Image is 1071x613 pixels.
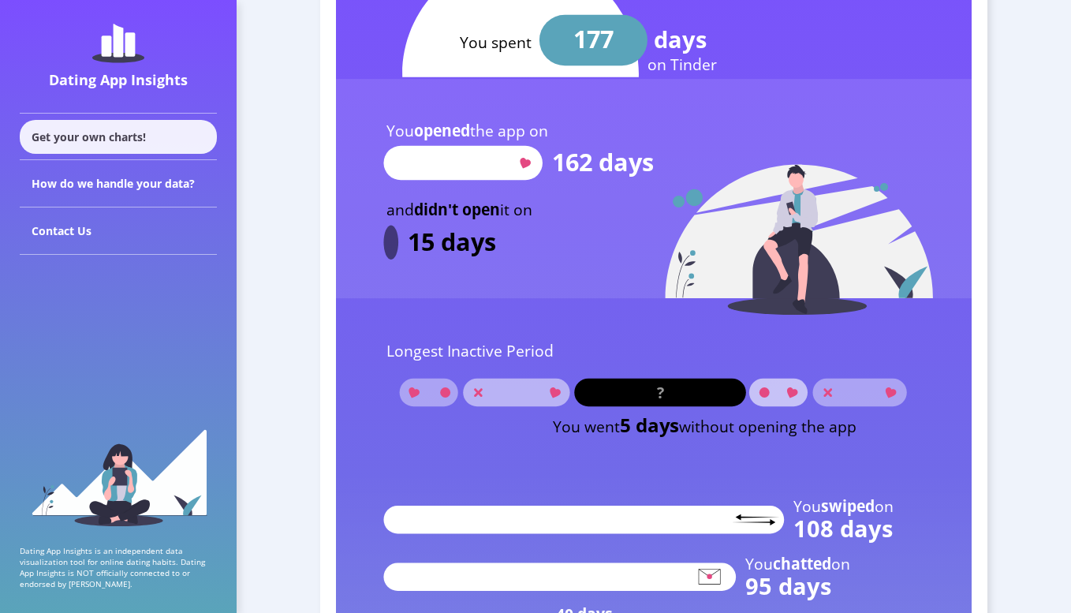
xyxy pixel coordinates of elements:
[745,553,850,574] text: You
[620,412,680,438] tspan: 5 days
[20,545,217,589] p: Dating App Insights is an independent data visualization tool for online dating habits. Dating Ap...
[793,495,894,517] text: You
[20,207,217,255] div: Contact Us
[500,199,532,220] tspan: it on
[657,382,664,403] text: ?
[647,54,717,75] text: on Tinder
[460,31,532,52] text: You spent
[573,21,614,54] text: 177
[20,120,217,154] div: Get your own charts!
[20,160,217,207] div: How do we handle your data?
[773,553,831,574] tspan: chatted
[821,495,875,517] tspan: swiped
[553,412,857,438] text: You went
[24,70,213,89] div: Dating App Insights
[414,199,500,220] tspan: didn't open
[408,225,496,258] text: 15 days
[680,416,857,437] tspan: without opening the app
[92,24,144,63] img: dating-app-insights-logo.5abe6921.svg
[470,119,548,140] tspan: the app on
[745,570,831,602] text: 95 days
[414,119,470,140] tspan: opened
[386,119,548,140] text: You
[654,23,707,54] text: days
[552,145,654,178] text: 162 days
[30,428,207,526] img: sidebar_girl.91b9467e.svg
[831,553,850,574] tspan: on
[793,513,893,544] text: 108 days
[386,339,554,361] text: Longest Inactive Period
[386,199,532,220] text: and
[875,495,894,517] tspan: on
